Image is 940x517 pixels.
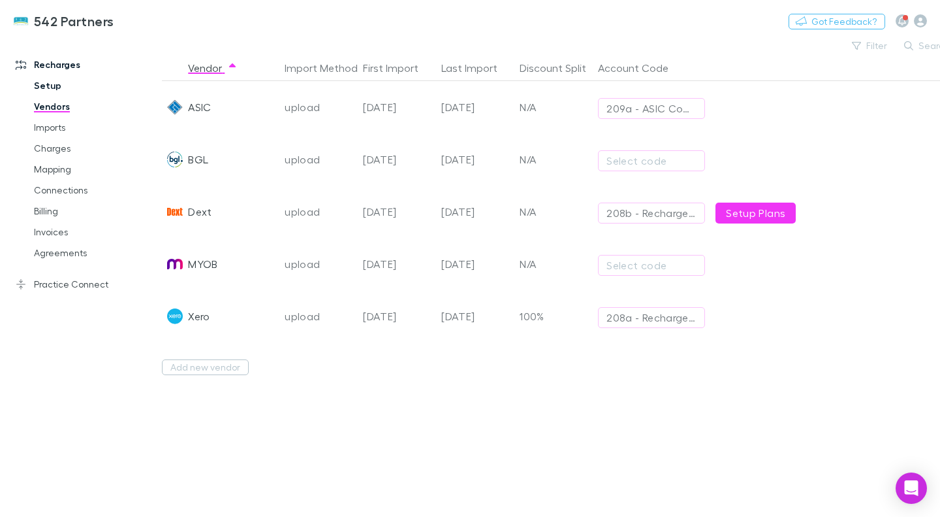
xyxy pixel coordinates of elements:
div: N/A [514,133,593,186]
button: Add new vendor [162,359,249,375]
a: Billing [21,201,169,222]
button: 209a - ASIC Company Statement Fee Recharged [598,98,705,119]
div: N/A [514,81,593,133]
button: Discount Split [520,55,602,81]
a: Mapping [21,159,169,180]
div: upload [285,238,352,290]
a: Recharges [3,54,169,75]
div: Xero [188,290,210,342]
a: Setup Plans [715,203,796,224]
div: [DATE] [358,290,436,342]
img: Dext's Logo [167,204,183,220]
button: Select code [598,255,705,276]
div: 208a - Recharge of Xero Subscriptions [606,310,697,325]
a: Practice Connect [3,274,169,295]
div: [DATE] [358,238,436,290]
button: Last Import [441,55,513,81]
img: ASIC's Logo [167,99,183,115]
img: MYOB's Logo [167,256,183,272]
a: Invoices [21,222,169,242]
a: Setup [21,75,169,96]
button: Got Feedback? [789,14,885,29]
div: upload [285,290,352,342]
div: upload [285,133,352,186]
div: [DATE] [358,186,436,238]
div: Select code [606,153,697,169]
button: Import Method [285,55,373,81]
a: Agreements [21,242,169,263]
div: 209a - ASIC Company Statement Fee Recharged [606,101,697,116]
div: [DATE] [436,133,514,186]
div: MYOB [188,238,217,290]
img: 542 Partners's Logo [13,13,29,29]
h3: 542 Partners [34,13,114,29]
div: ASIC [188,81,211,133]
div: [DATE] [358,81,436,133]
button: Select code [598,150,705,171]
button: 208b - Recharge of Dext Subscriptions [598,203,705,224]
div: 100% [514,290,593,342]
a: Charges [21,138,169,159]
img: BGL's Logo [167,152,183,167]
button: 208a - Recharge of Xero Subscriptions [598,307,705,328]
a: Vendors [21,96,169,117]
div: [DATE] [436,290,514,342]
div: N/A [514,238,593,290]
div: [DATE] [358,133,436,186]
button: Vendor [188,55,238,81]
div: [DATE] [436,81,514,133]
div: Dext [188,186,211,238]
a: 542 Partners [5,5,122,37]
a: Imports [21,117,169,138]
div: [DATE] [436,186,514,238]
button: First Import [363,55,434,81]
div: [DATE] [436,238,514,290]
button: Account Code [598,55,684,81]
div: Select code [606,258,697,273]
div: upload [285,81,352,133]
a: Connections [21,180,169,201]
div: upload [285,186,352,238]
img: Xero's Logo [167,309,183,324]
button: Filter [845,38,895,54]
div: Open Intercom Messenger [896,473,927,504]
div: N/A [514,186,593,238]
div: 208b - Recharge of Dext Subscriptions [606,205,697,221]
div: BGL [188,133,208,186]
